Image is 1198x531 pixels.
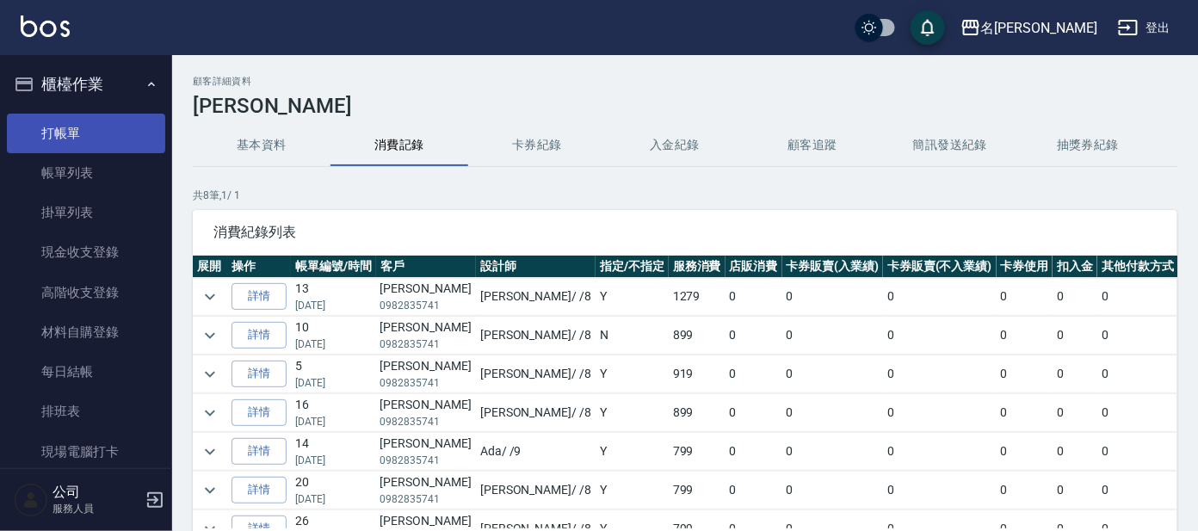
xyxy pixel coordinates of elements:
[376,355,476,393] td: [PERSON_NAME]
[1019,125,1157,166] button: 抽獎券紀錄
[1053,355,1097,393] td: 0
[1097,278,1178,316] td: 0
[596,355,669,393] td: Y
[232,477,287,503] a: 詳情
[1111,12,1177,44] button: 登出
[7,62,165,107] button: 櫃檯作業
[883,355,997,393] td: 0
[596,317,669,355] td: N
[726,256,782,278] th: 店販消費
[1097,472,1178,509] td: 0
[476,317,596,355] td: [PERSON_NAME] / /8
[997,317,1053,355] td: 0
[883,472,997,509] td: 0
[380,414,472,429] p: 0982835741
[476,472,596,509] td: [PERSON_NAME] / /8
[911,10,945,45] button: save
[295,414,372,429] p: [DATE]
[291,256,376,278] th: 帳單編號/時間
[197,400,223,426] button: expand row
[596,278,669,316] td: Y
[468,125,606,166] button: 卡券紀錄
[476,355,596,393] td: [PERSON_NAME] / /8
[669,433,726,471] td: 799
[1053,278,1097,316] td: 0
[193,125,330,166] button: 基本資料
[1097,355,1178,393] td: 0
[997,278,1053,316] td: 0
[476,256,596,278] th: 設計師
[669,256,726,278] th: 服務消費
[291,472,376,509] td: 20
[1097,433,1178,471] td: 0
[606,125,744,166] button: 入金紀錄
[291,317,376,355] td: 10
[7,432,165,472] a: 現場電腦打卡
[232,399,287,426] a: 詳情
[295,453,372,468] p: [DATE]
[1053,256,1097,278] th: 扣入金
[997,355,1053,393] td: 0
[883,317,997,355] td: 0
[14,483,48,517] img: Person
[52,501,140,516] p: 服務人員
[7,232,165,272] a: 現金收支登錄
[376,394,476,432] td: [PERSON_NAME]
[380,337,472,352] p: 0982835741
[7,153,165,193] a: 帳單列表
[376,317,476,355] td: [PERSON_NAME]
[291,394,376,432] td: 16
[232,361,287,387] a: 詳情
[380,453,472,468] p: 0982835741
[1097,317,1178,355] td: 0
[376,433,476,471] td: [PERSON_NAME]
[380,298,472,313] p: 0982835741
[476,278,596,316] td: [PERSON_NAME] / /8
[7,312,165,352] a: 材料自購登錄
[52,484,140,501] h5: 公司
[380,375,472,391] p: 0982835741
[782,317,884,355] td: 0
[782,394,884,432] td: 0
[330,125,468,166] button: 消費記錄
[476,394,596,432] td: [PERSON_NAME] / /8
[726,355,782,393] td: 0
[232,438,287,465] a: 詳情
[232,322,287,349] a: 詳情
[291,278,376,316] td: 13
[197,478,223,503] button: expand row
[997,433,1053,471] td: 0
[1097,394,1178,432] td: 0
[782,472,884,509] td: 0
[1053,317,1097,355] td: 0
[669,394,726,432] td: 899
[197,361,223,387] button: expand row
[193,76,1177,87] h2: 顧客詳細資料
[197,439,223,465] button: expand row
[21,15,70,37] img: Logo
[7,352,165,392] a: 每日結帳
[295,491,372,507] p: [DATE]
[295,298,372,313] p: [DATE]
[227,256,291,278] th: 操作
[376,278,476,316] td: [PERSON_NAME]
[883,433,997,471] td: 0
[782,355,884,393] td: 0
[1053,433,1097,471] td: 0
[1053,472,1097,509] td: 0
[1097,256,1178,278] th: 其他付款方式
[213,224,1157,241] span: 消費紀錄列表
[883,256,997,278] th: 卡券販賣(不入業績)
[726,317,782,355] td: 0
[232,283,287,310] a: 詳情
[7,193,165,232] a: 掛單列表
[997,394,1053,432] td: 0
[669,355,726,393] td: 919
[726,278,782,316] td: 0
[596,394,669,432] td: Y
[376,256,476,278] th: 客戶
[744,125,881,166] button: 顧客追蹤
[291,433,376,471] td: 14
[295,375,372,391] p: [DATE]
[295,337,372,352] p: [DATE]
